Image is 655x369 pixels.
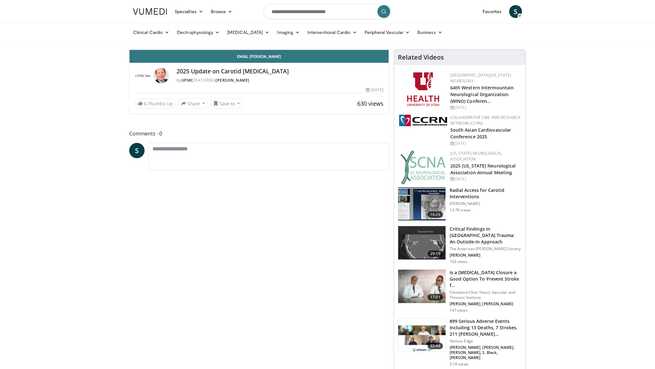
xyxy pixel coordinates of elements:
p: 147 views [450,308,468,313]
h3: Critical Findings in [GEOGRAPHIC_DATA] Trauma: An Outside-In Approach [450,226,522,245]
a: [PERSON_NAME] [216,78,249,83]
span: 17:01 [428,294,443,300]
h4: 2025 Update on Carotid [MEDICAL_DATA] [177,68,383,75]
a: UPMC [181,78,193,83]
a: South Asian Cardiovascular Conference 2025 [450,127,511,140]
span: Comments 0 [129,129,389,138]
p: Venous Edge [450,339,522,344]
a: [US_STATE] Neurological Association [450,151,502,162]
img: UPMC [135,68,151,83]
button: Share [178,98,208,109]
a: 6 Thumbs Up [135,99,176,109]
p: [PERSON_NAME] [450,253,522,258]
a: S [129,143,145,158]
a: 29:19 Critical Findings in [GEOGRAPHIC_DATA] Trauma: An Outside-In Approach The American [PERSON_... [398,226,522,264]
a: Favorites [479,5,505,18]
a: S [509,5,522,18]
p: [PERSON_NAME] [450,201,522,206]
img: RcxVNUapo-mhKxBX4xMDoxOjA4MTsiGN_2.150x105_q85_crop-smart_upscale.jpg [398,187,446,221]
a: Email [PERSON_NAME] [130,50,389,63]
a: [MEDICAL_DATA] [223,26,273,39]
div: [DATE] [450,105,520,111]
a: Clinical Cardio [129,26,173,39]
h4: Related Videos [398,53,444,61]
img: Avatar [154,68,169,83]
a: Imaging [273,26,304,39]
a: [GEOGRAPHIC_DATA][US_STATE] Neurology [450,72,511,84]
a: Business [414,26,446,39]
div: [DATE] [450,176,520,182]
a: Interventional Cardio [304,26,361,39]
p: Cleveland Clinic Heart, Vascular and Thoracic Institute [450,290,522,300]
a: Specialties [171,5,207,18]
span: 29:19 [428,250,443,257]
span: 6 [144,101,146,107]
img: a04ee3ba-8487-4636-b0fb-5e8d268f3737.png.150x105_q85_autocrop_double_scale_upscale_version-0.2.png [399,115,447,126]
a: Collaborative CME and Research Network (CCRN) [450,115,520,126]
div: [DATE] [366,87,383,93]
img: 7d6672ef-ec0b-45d8-ad2f-659c60be1bd0.150x105_q85_crop-smart_upscale.jpg [398,270,446,303]
a: Peripheral Vascular [361,26,414,39]
a: Browse [207,5,236,18]
h3: 899 Serious Adverse Events Including 13 Deaths, 7 Strokes, 211 [PERSON_NAME]… [450,318,522,337]
p: 5.1K views [450,362,469,367]
div: By FEATURING [177,78,383,83]
a: 2025 [US_STATE] Neurological Association Annual Meeting [450,163,516,176]
span: 32:46 [428,343,443,349]
img: VuMedi Logo [133,8,167,15]
a: Electrophysiology [173,26,223,39]
div: [DATE] [450,141,520,146]
img: 8d8e3180-86ba-4d19-9168-3f59fd7b70ab.150x105_q85_crop-smart_upscale.jpg [398,226,446,259]
img: 2334b6cc-ba6f-4e47-8c88-f3f3fe785331.150x105_q85_crop-smart_upscale.jpg [398,318,446,352]
p: 162 views [450,259,468,264]
a: 17:01 Is a [MEDICAL_DATA] Closure a Good Option To Prevent Stroke f… Cleveland Clinic Heart, Vasc... [398,269,522,313]
p: [PERSON_NAME], [PERSON_NAME] [450,301,522,307]
input: Search topics, interventions [264,4,391,19]
a: 64th Western Intermountain Neurological Organization (WINO) Conferen… [450,85,514,104]
p: The American [PERSON_NAME] Society [450,246,522,251]
a: 16:26 Radial Access for Carotid Interventions [PERSON_NAME] 13.7K views [398,187,522,221]
h3: Is a [MEDICAL_DATA] Closure a Good Option To Prevent Stroke f… [450,269,522,289]
p: [PERSON_NAME], [PERSON_NAME], [PERSON_NAME], S. Black, [PERSON_NAME] [450,345,522,360]
span: 630 views [357,100,383,107]
p: 13.7K views [450,208,471,213]
h3: Radial Access for Carotid Interventions [450,187,522,200]
span: 16:26 [428,211,443,218]
button: Save to [210,98,243,109]
img: f6362829-b0a3-407d-a044-59546adfd345.png.150x105_q85_autocrop_double_scale_upscale_version-0.2.png [407,72,439,106]
img: b123db18-9392-45ae-ad1d-42c3758a27aa.jpg.150x105_q85_autocrop_double_scale_upscale_version-0.2.jpg [400,151,446,184]
a: 32:46 899 Serious Adverse Events Including 13 Deaths, 7 Strokes, 211 [PERSON_NAME]… Venous Edge [... [398,318,522,367]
